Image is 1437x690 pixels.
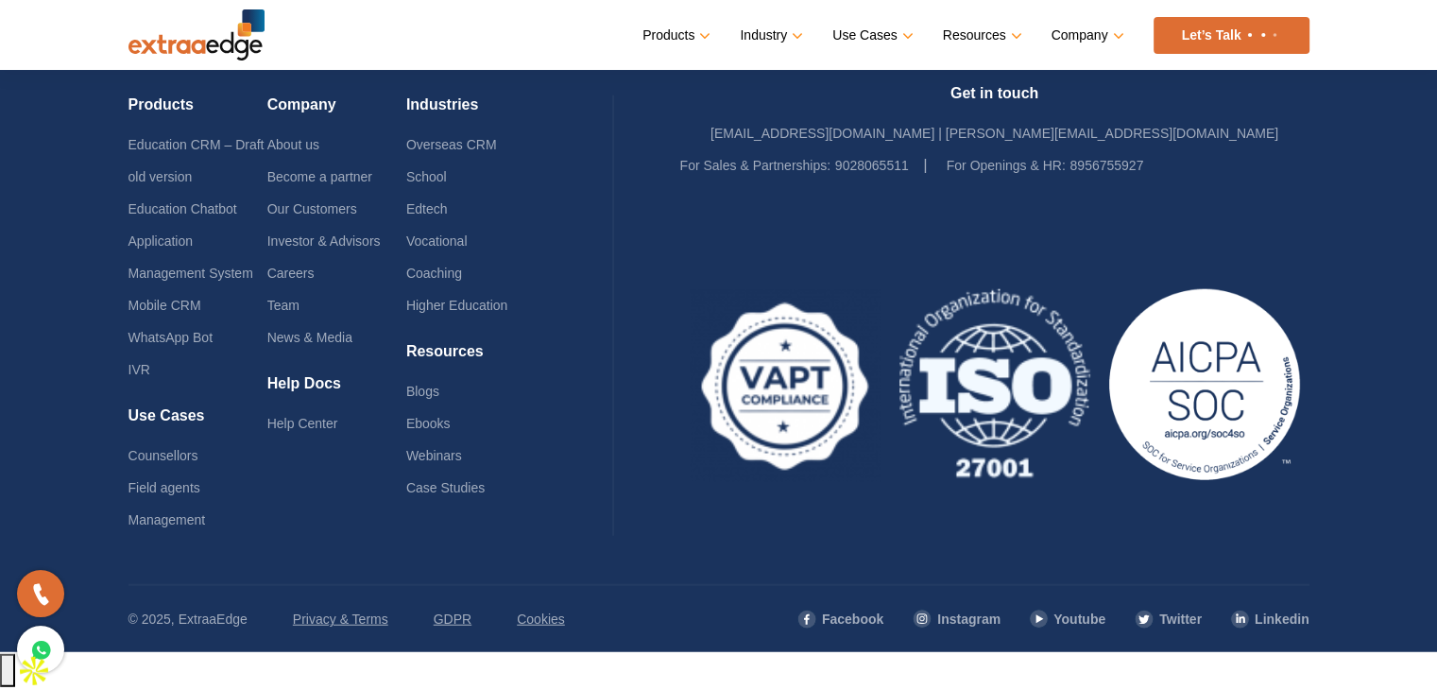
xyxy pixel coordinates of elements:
[128,137,265,184] a: Education CRM – Draft old version
[406,266,462,281] a: Coaching
[267,233,381,249] a: Investor & Advisors
[15,652,53,690] img: Apollo
[293,603,388,635] a: Privacy & Terms
[267,201,357,216] a: Our Customers
[267,95,406,129] h4: Company
[642,22,707,49] a: Products
[680,84,1309,117] h4: Get in touch
[128,233,253,281] a: Application Management System
[1052,22,1121,49] a: Company
[128,201,237,216] a: Education Chatbot
[796,603,883,635] a: Facebook
[128,480,200,495] a: Field agents
[740,22,799,49] a: Industry
[406,298,507,313] a: Higher Education
[406,201,448,216] a: Edtech
[947,149,1066,181] label: For Openings & HR:
[128,362,150,377] a: IVR
[1230,603,1309,635] a: Linkedin
[406,480,485,495] a: Case Studies
[1069,158,1143,173] a: 8956755927
[128,406,267,440] h4: Use Cases
[517,603,565,635] a: Cookies
[128,512,206,527] a: Management
[267,330,352,345] a: News & Media
[406,169,447,184] a: School
[835,158,909,173] a: 9028065511
[267,374,406,407] h4: Help Docs
[710,126,1278,141] a: [EMAIL_ADDRESS][DOMAIN_NAME] | [PERSON_NAME][EMAIL_ADDRESS][DOMAIN_NAME]
[406,342,545,375] h4: Resources
[832,22,909,49] a: Use Cases
[1029,603,1105,635] a: Youtube
[267,416,338,431] a: Help Center
[128,95,267,129] h4: Products
[406,95,545,129] h4: Industries
[406,137,497,152] a: Overseas CRM
[267,266,315,281] a: Careers
[680,149,831,181] label: For Sales & Partnerships:
[406,448,462,463] a: Webinars
[406,416,451,431] a: Ebooks
[406,233,468,249] a: Vocational
[128,330,214,345] a: WhatsApp Bot
[128,603,248,635] p: © 2025, ExtraaEdge
[267,137,319,152] a: About us
[434,603,471,635] a: GDPR
[912,603,1001,635] a: Instagram
[267,169,372,184] a: Become a partner
[1154,17,1309,54] a: Let’s Talk
[1134,603,1202,635] a: Twitter
[406,384,439,399] a: Blogs
[128,298,201,313] a: Mobile CRM
[943,22,1018,49] a: Resources
[128,448,198,463] a: Counsellors
[267,298,299,313] a: Team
